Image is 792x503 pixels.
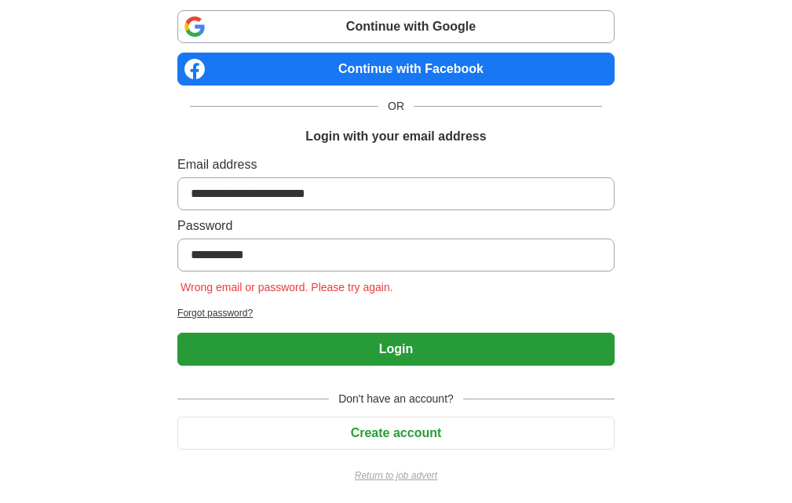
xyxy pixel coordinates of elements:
span: Wrong email or password. Please try again. [177,281,396,293]
button: Create account [177,417,615,450]
a: Create account [177,426,615,439]
button: Login [177,333,615,366]
a: Continue with Facebook [177,53,615,86]
label: Email address [177,155,615,174]
a: Forgot password? [177,306,615,320]
span: Don't have an account? [329,391,463,407]
span: OR [378,98,414,115]
label: Password [177,217,615,235]
a: Continue with Google [177,10,615,43]
h1: Login with your email address [305,127,486,146]
a: Return to job advert [177,468,615,483]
